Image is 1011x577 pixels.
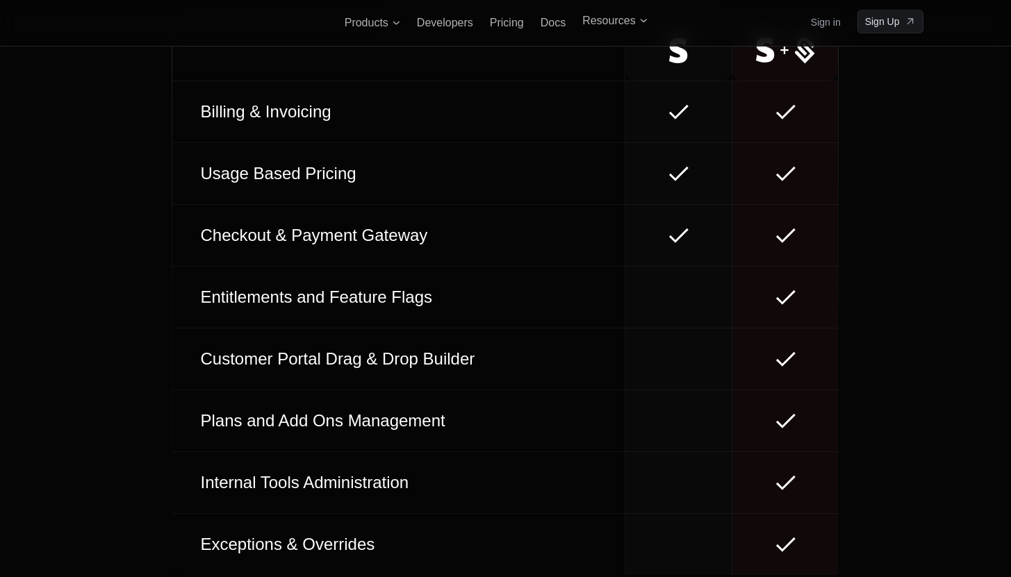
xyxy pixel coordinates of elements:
[857,10,924,33] a: [object Object]
[345,17,388,29] span: Products
[195,410,602,432] div: Plans and Add Ons Management
[811,11,841,33] a: Sign in
[195,224,602,246] div: Checkout & Payment Gateway
[582,14,635,26] span: Resources
[195,101,602,123] div: Billing & Invoicing
[195,286,602,308] div: Entitlements and Feature Flags
[195,471,602,494] div: Internal Tools Administration
[195,533,602,555] div: Exceptions & Overrides
[195,162,602,185] div: Usage Based Pricing
[417,17,473,28] a: Developers
[541,16,566,28] a: Docs
[865,15,900,28] span: Sign Up
[490,17,524,28] a: Pricing
[195,348,602,370] div: Customer Portal Drag & Drop Builder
